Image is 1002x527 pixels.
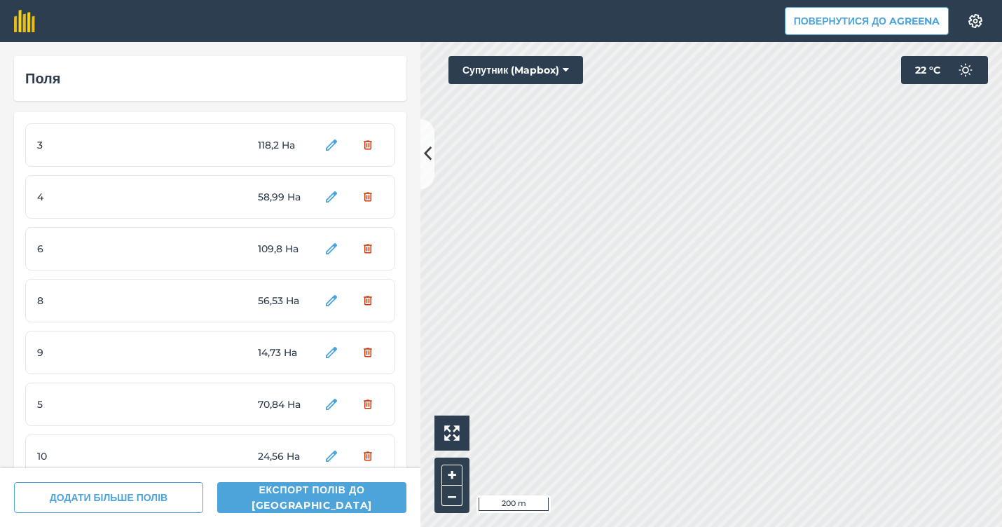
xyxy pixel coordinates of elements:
[37,189,142,205] span: 4
[444,425,460,441] img: Four arrows, one pointing top left, one top right, one bottom right and the last bottom left
[14,10,35,32] img: fieldmargin Логотип
[901,56,988,84] button: 22 °C
[258,137,310,153] span: 118,2 Ha
[967,14,984,28] img: A cog icon
[37,397,142,412] span: 5
[952,56,980,84] img: svg+xml;base64,PD94bWwgdmVyc2lvbj0iMS4wIiBlbmNvZGluZz0idXRmLTgiPz4KPCEtLSBHZW5lcmF0b3I6IEFkb2JlIE...
[258,397,310,412] span: 70,84 Ha
[258,293,310,308] span: 56,53 Ha
[258,241,310,256] span: 109,8 Ha
[258,345,310,360] span: 14,73 Ha
[37,449,142,464] span: 10
[448,56,583,84] button: Супутник (Mapbox)
[37,293,142,308] span: 8
[37,241,142,256] span: 6
[37,345,142,360] span: 9
[441,486,462,506] button: –
[258,449,310,464] span: 24,56 Ha
[441,465,462,486] button: +
[14,482,203,513] button: ДОДАТИ БІЛЬШЕ ПОЛІВ
[37,137,142,153] span: 3
[25,67,395,90] div: Поля
[785,7,949,35] button: Повернутися до Agreena
[258,189,310,205] span: 58,99 Ha
[217,482,406,513] button: Експорт полів до [GEOGRAPHIC_DATA]
[915,56,940,84] span: 22 ° C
